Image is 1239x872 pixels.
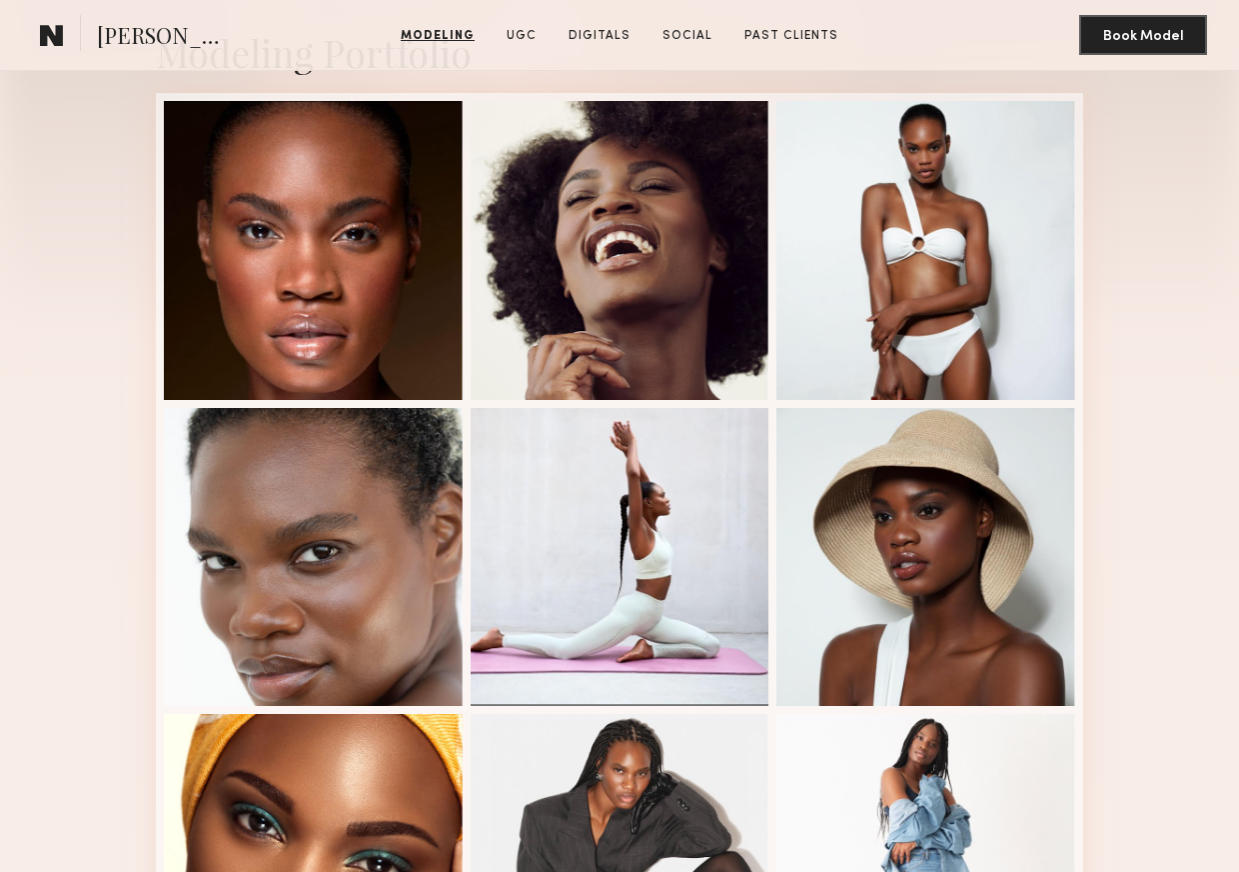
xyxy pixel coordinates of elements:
a: Past Clients [736,27,846,45]
span: [PERSON_NAME] [97,20,236,55]
a: Digitals [561,27,638,45]
a: Book Model [1079,26,1207,43]
a: Modeling [393,27,483,45]
button: Book Model [1079,15,1207,55]
a: Social [654,27,720,45]
a: UGC [499,27,545,45]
